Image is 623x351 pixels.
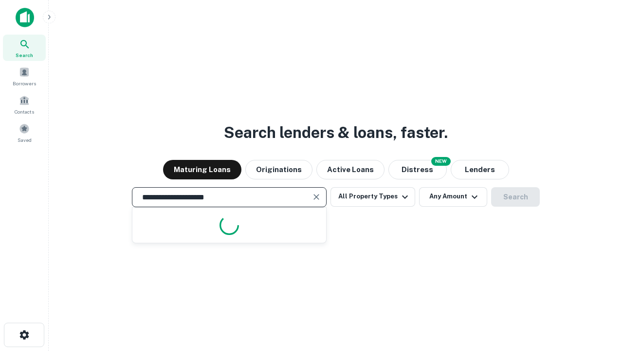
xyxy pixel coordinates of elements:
span: Search [16,51,33,59]
img: capitalize-icon.png [16,8,34,27]
a: Search [3,35,46,61]
iframe: Chat Widget [574,273,623,320]
h3: Search lenders & loans, faster. [224,121,448,144]
a: Contacts [3,91,46,117]
span: Borrowers [13,79,36,87]
button: Originations [245,160,312,179]
button: All Property Types [330,187,415,207]
span: Saved [18,136,32,144]
button: Lenders [451,160,509,179]
span: Contacts [15,108,34,116]
div: NEW [431,157,451,166]
button: Search distressed loans with lien and other non-mortgage details. [388,160,447,179]
button: Any Amount [419,187,487,207]
button: Clear [310,190,323,204]
a: Borrowers [3,63,46,89]
button: Maturing Loans [163,160,241,179]
a: Saved [3,119,46,146]
button: Active Loans [316,160,385,179]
